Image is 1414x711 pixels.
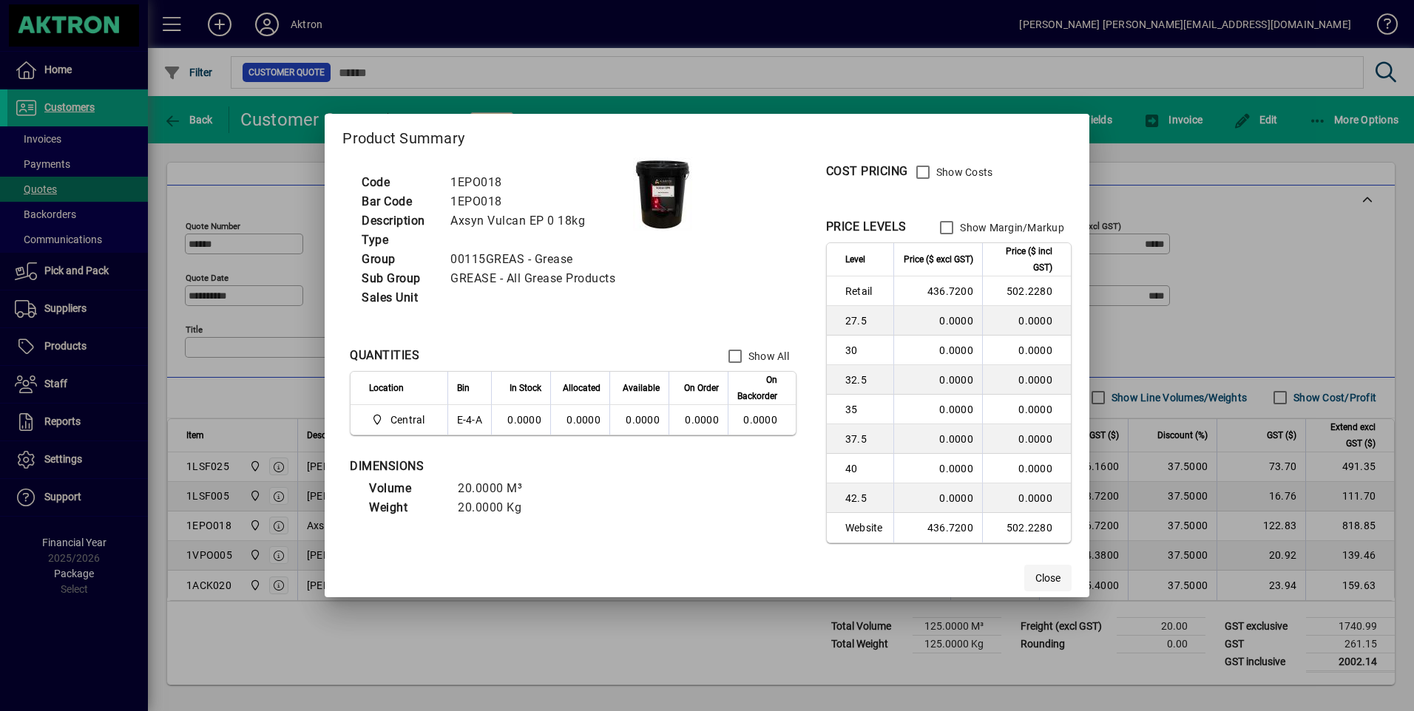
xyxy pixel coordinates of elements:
[563,380,601,396] span: Allocated
[633,157,692,231] img: contain
[728,405,796,435] td: 0.0000
[845,251,865,268] span: Level
[443,250,633,269] td: 00115GREAS - Grease
[826,218,907,236] div: PRICE LEVELS
[893,483,982,513] td: 0.0000
[982,483,1071,513] td: 0.0000
[982,454,1071,483] td: 0.0000
[450,479,540,498] td: 20.0000 M³
[745,349,789,364] label: Show All
[684,380,719,396] span: On Order
[609,405,669,435] td: 0.0000
[845,343,884,358] span: 30
[354,269,443,288] td: Sub Group
[893,395,982,424] td: 0.0000
[457,380,470,396] span: Bin
[1035,571,1060,586] span: Close
[491,405,550,435] td: 0.0000
[450,498,540,517] td: 20.0000 Kg
[845,313,884,328] span: 27.5
[354,192,443,211] td: Bar Code
[982,513,1071,542] td: 502.2280
[325,114,1089,157] h2: Product Summary
[845,284,884,299] span: Retail
[826,163,908,180] div: COST PRICING
[845,402,884,417] span: 35
[354,288,443,307] td: Sales Unit
[893,336,982,365] td: 0.0000
[845,520,884,535] span: Website
[443,211,633,231] td: Axsyn Vulcan EP 0 18kg
[350,347,419,364] div: QUANTITIES
[957,220,1064,235] label: Show Margin/Markup
[845,372,884,387] span: 32.5
[354,250,443,269] td: Group
[1024,565,1072,591] button: Close
[362,498,450,517] td: Weight
[845,491,884,506] span: 42.5
[550,405,609,435] td: 0.0000
[443,269,633,288] td: GREASE - All Grease Products
[982,276,1071,306] td: 502.2280
[443,192,633,211] td: 1EPO018
[982,424,1071,454] td: 0.0000
[362,479,450,498] td: Volume
[893,276,982,306] td: 436.7200
[845,461,884,476] span: 40
[447,405,491,435] td: E-4-A
[350,457,720,475] div: DIMENSIONS
[510,380,541,396] span: In Stock
[933,165,993,180] label: Show Costs
[893,306,982,336] td: 0.0000
[893,513,982,542] td: 436.7200
[369,411,430,429] span: Central
[982,395,1071,424] td: 0.0000
[982,365,1071,395] td: 0.0000
[354,173,443,192] td: Code
[982,336,1071,365] td: 0.0000
[390,412,425,427] span: Central
[369,380,404,396] span: Location
[354,231,443,250] td: Type
[893,424,982,454] td: 0.0000
[354,211,443,231] td: Description
[685,414,719,426] span: 0.0000
[845,432,884,446] span: 37.5
[982,306,1071,336] td: 0.0000
[443,173,633,192] td: 1EPO018
[992,243,1052,276] span: Price ($ incl GST)
[737,372,777,404] span: On Backorder
[623,380,660,396] span: Available
[893,365,982,395] td: 0.0000
[893,454,982,483] td: 0.0000
[904,251,973,268] span: Price ($ excl GST)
